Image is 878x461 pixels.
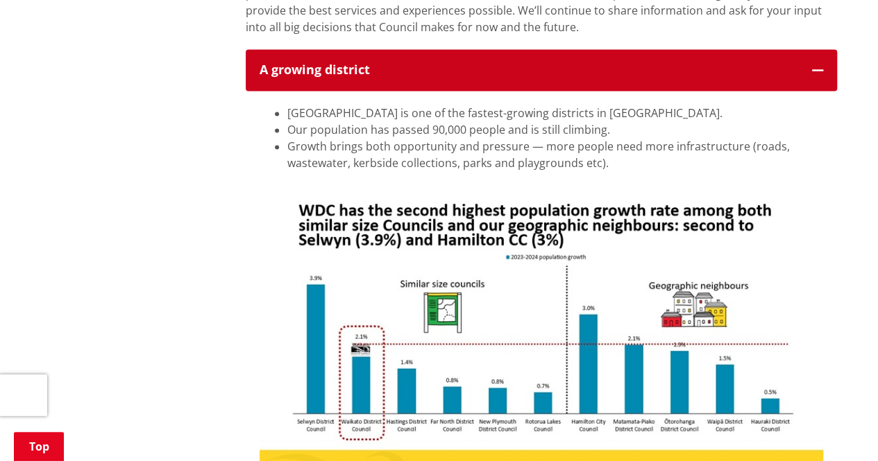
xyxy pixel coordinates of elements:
[287,138,823,171] li: Growth brings both opportunity and pressure — more people need more infrastructure (roads, wastew...
[14,432,64,461] a: Top
[260,63,798,77] h3: A growing district
[287,121,823,138] li: Our population has passed 90,000 people and is still climbing.
[287,105,823,121] li: [GEOGRAPHIC_DATA] is one of the fastest-growing districts in [GEOGRAPHIC_DATA].
[814,403,864,453] iframe: Messenger Launcher
[246,49,837,91] button: A growing district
